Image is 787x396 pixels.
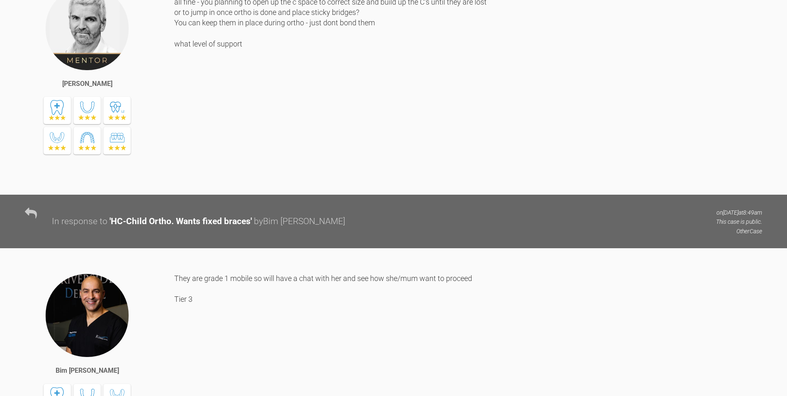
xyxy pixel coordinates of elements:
[254,215,345,229] div: by Bim [PERSON_NAME]
[56,365,119,376] div: Bim [PERSON_NAME]
[716,227,762,236] p: Other Case
[62,78,112,89] div: [PERSON_NAME]
[45,273,129,358] img: Bim Sawhney
[716,217,762,226] p: This case is public.
[110,215,252,229] div: ' HC-Child Ortho. Wants fixed braces '
[716,208,762,217] p: on [DATE] at 8:49am
[52,215,107,229] div: In response to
